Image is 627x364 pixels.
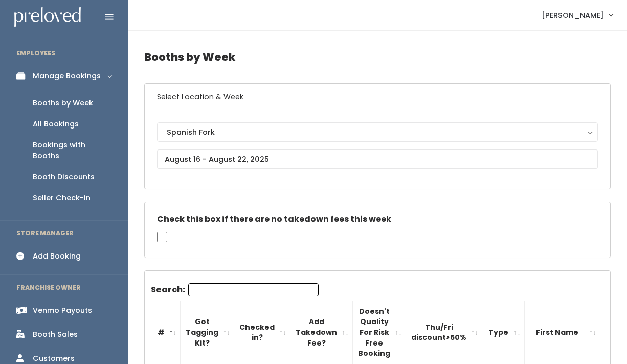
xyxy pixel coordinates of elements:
input: August 16 - August 22, 2025 [157,149,598,169]
label: Search: [151,283,319,296]
div: All Bookings [33,119,79,130]
div: Booths by Week [33,98,93,109]
input: Search: [188,283,319,296]
span: [PERSON_NAME] [542,10,604,21]
div: Add Booking [33,251,81,262]
div: Bookings with Booths [33,140,111,161]
th: Doesn't Quality For Risk Free Booking : activate to sort column ascending [353,301,406,364]
div: Manage Bookings [33,71,101,81]
div: Venmo Payouts [33,305,92,316]
h5: Check this box if there are no takedown fees this week [157,215,598,224]
th: #: activate to sort column descending [145,301,181,364]
div: Customers [33,353,75,364]
th: Type: activate to sort column ascending [482,301,525,364]
div: Booth Discounts [33,172,95,182]
div: Spanish Fork [167,126,588,138]
div: Seller Check-in [33,192,91,203]
th: First Name: activate to sort column ascending [525,301,600,364]
th: Checked in?: activate to sort column ascending [234,301,290,364]
h4: Booths by Week [144,43,611,71]
a: [PERSON_NAME] [531,4,623,26]
h6: Select Location & Week [145,84,610,110]
th: Thu/Fri discount&gt;50%: activate to sort column ascending [406,301,482,364]
img: preloved logo [14,7,81,27]
div: Booth Sales [33,329,78,340]
th: Add Takedown Fee?: activate to sort column ascending [290,301,353,364]
button: Spanish Fork [157,122,598,142]
th: Got Tagging Kit?: activate to sort column ascending [181,301,234,364]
